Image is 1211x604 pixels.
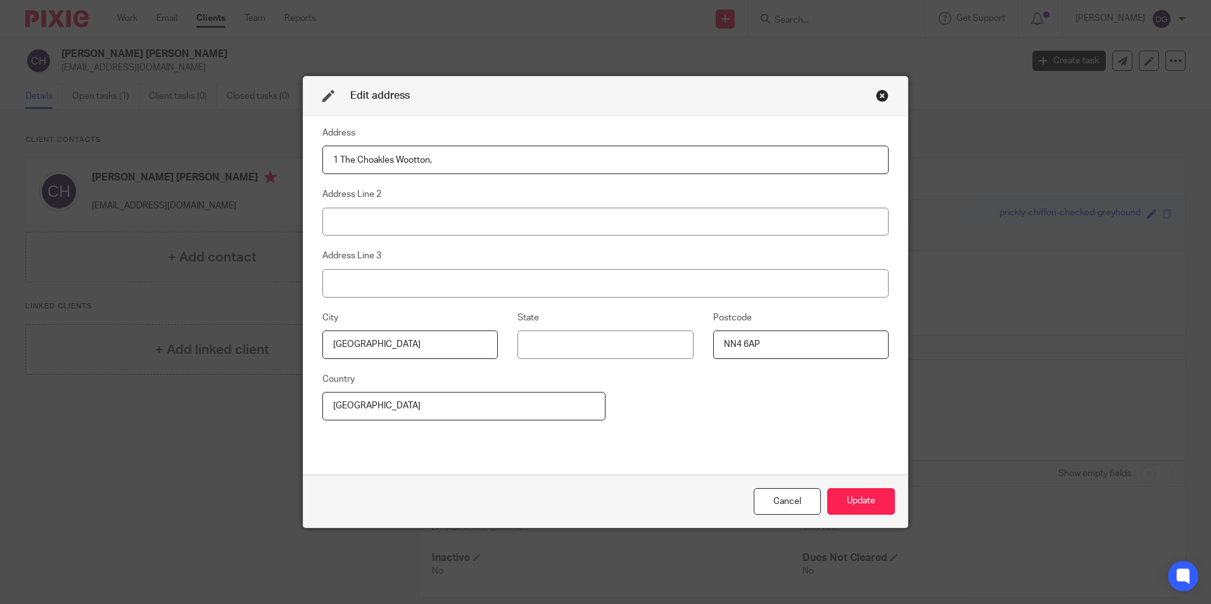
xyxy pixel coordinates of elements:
[322,311,338,324] label: City
[517,311,539,324] label: State
[827,488,895,515] button: Update
[322,188,381,201] label: Address Line 2
[876,89,889,102] div: Close this dialog window
[322,249,381,262] label: Address Line 3
[713,311,752,324] label: Postcode
[350,91,410,101] span: Edit address
[754,488,821,515] div: Close this dialog window
[322,127,355,139] label: Address
[322,373,355,386] label: Country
